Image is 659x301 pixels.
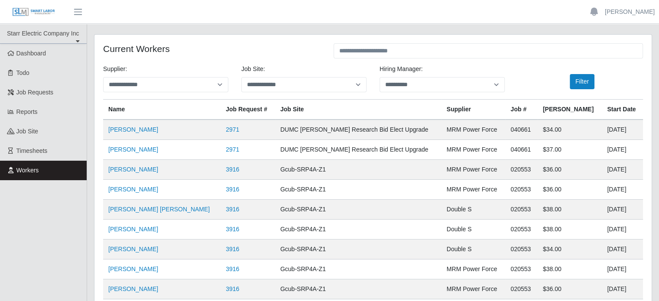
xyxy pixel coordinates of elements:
td: Gcub-SRP4A-Z1 [275,240,441,259]
td: $36.00 [538,279,602,299]
td: $37.00 [538,140,602,160]
span: Timesheets [16,147,48,154]
td: Double S [441,240,506,259]
a: [PERSON_NAME] [108,126,158,133]
td: $36.00 [538,160,602,180]
td: [DATE] [602,200,643,220]
a: [PERSON_NAME] [605,7,655,16]
td: [DATE] [602,259,643,279]
td: Gcub-SRP4A-Z1 [275,160,441,180]
td: Gcub-SRP4A-Z1 [275,259,441,279]
span: Job Requests [16,89,54,96]
a: 3916 [226,166,239,173]
a: 3916 [226,206,239,213]
td: [DATE] [602,240,643,259]
a: [PERSON_NAME] [PERSON_NAME] [108,206,210,213]
a: [PERSON_NAME] [108,226,158,233]
td: MRM Power Force [441,180,506,200]
td: 020553 [505,200,537,220]
th: Supplier [441,100,506,120]
a: [PERSON_NAME] [108,265,158,272]
label: Hiring Manager: [380,65,423,74]
img: SLM Logo [12,7,55,17]
a: 3916 [226,285,239,292]
td: MRM Power Force [441,259,506,279]
a: 3916 [226,226,239,233]
td: [DATE] [602,279,643,299]
th: Job Request # [221,100,275,120]
td: MRM Power Force [441,140,506,160]
span: Workers [16,167,39,174]
td: Gcub-SRP4A-Z1 [275,279,441,299]
td: 020553 [505,259,537,279]
td: 040661 [505,120,537,140]
td: $38.00 [538,220,602,240]
th: Name [103,100,221,120]
a: [PERSON_NAME] [108,146,158,153]
td: 020553 [505,160,537,180]
td: Gcub-SRP4A-Z1 [275,180,441,200]
a: 3916 [226,265,239,272]
td: [DATE] [602,120,643,140]
td: Double S [441,220,506,240]
td: MRM Power Force [441,279,506,299]
a: [PERSON_NAME] [108,186,158,193]
td: MRM Power Force [441,160,506,180]
th: Job # [505,100,537,120]
td: 020553 [505,240,537,259]
th: job site [275,100,441,120]
span: Todo [16,69,29,76]
button: Filter [570,74,594,89]
td: [DATE] [602,140,643,160]
td: $36.00 [538,180,602,200]
td: Double S [441,200,506,220]
label: job site: [241,65,265,74]
td: [DATE] [602,160,643,180]
td: MRM Power Force [441,120,506,140]
td: 020553 [505,279,537,299]
span: job site [16,128,39,135]
td: Gcub-SRP4A-Z1 [275,200,441,220]
td: $34.00 [538,120,602,140]
td: 040661 [505,140,537,160]
a: 3916 [226,186,239,193]
td: DUMC [PERSON_NAME] Research Bid Elect Upgrade [275,140,441,160]
h4: Current Workers [103,43,321,54]
a: 3916 [226,246,239,252]
td: $38.00 [538,259,602,279]
th: [PERSON_NAME] [538,100,602,120]
label: Supplier: [103,65,127,74]
td: Gcub-SRP4A-Z1 [275,220,441,240]
a: 2971 [226,126,239,133]
th: Start Date [602,100,643,120]
td: 020553 [505,180,537,200]
td: $34.00 [538,240,602,259]
span: Reports [16,108,38,115]
td: [DATE] [602,180,643,200]
td: [DATE] [602,220,643,240]
a: [PERSON_NAME] [108,166,158,173]
span: Dashboard [16,50,46,57]
a: 2971 [226,146,239,153]
a: [PERSON_NAME] [108,285,158,292]
a: [PERSON_NAME] [108,246,158,252]
td: 020553 [505,220,537,240]
td: DUMC [PERSON_NAME] Research Bid Elect Upgrade [275,120,441,140]
td: $38.00 [538,200,602,220]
